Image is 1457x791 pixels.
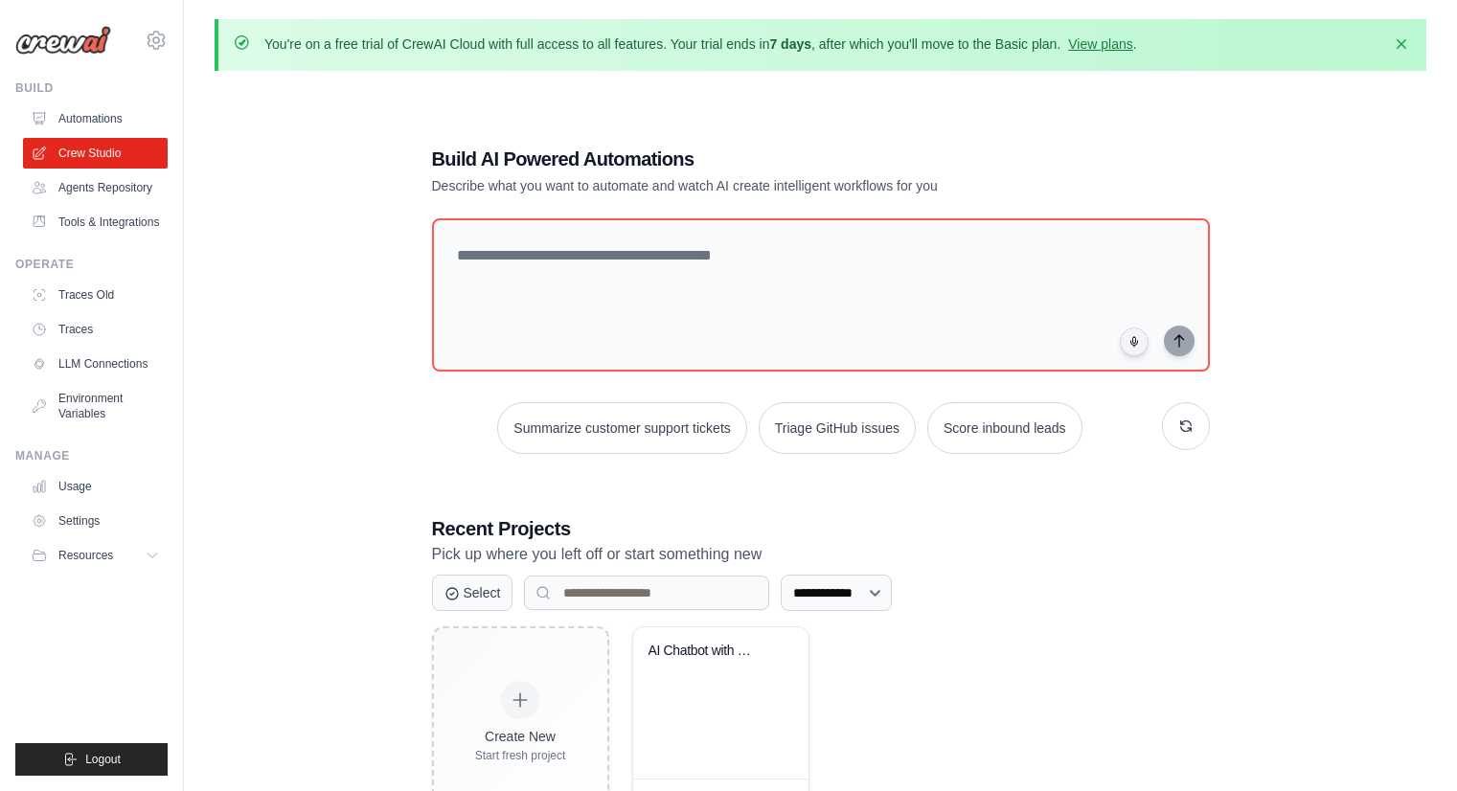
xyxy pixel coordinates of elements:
p: Pick up where you left off or start something new [432,542,1210,567]
button: Click to speak your automation idea [1120,328,1149,356]
strong: 7 days [769,36,811,52]
a: Automations [23,103,168,134]
a: Traces Old [23,280,168,310]
button: Get new suggestions [1162,402,1210,450]
a: Tools & Integrations [23,207,168,237]
button: Select [432,575,513,611]
button: Triage GitHub issues [759,402,916,454]
div: Operate [15,257,168,272]
div: Start fresh project [475,748,566,763]
a: Usage [23,471,168,502]
a: Crew Studio [23,138,168,169]
a: View plans [1068,36,1132,52]
div: Create New [475,727,566,746]
a: LLM Connections [23,349,168,379]
span: Resources [58,548,113,563]
button: Logout [15,743,168,776]
button: Score inbound leads [927,402,1082,454]
img: Logo [15,26,111,55]
span: Logout [85,752,121,767]
div: Build [15,80,168,96]
h3: Recent Projects [432,515,1210,542]
h1: Build AI Powered Automations [432,146,1076,172]
a: Agents Repository [23,172,168,203]
p: You're on a free trial of CrewAI Cloud with full access to all features. Your trial ends in , aft... [264,34,1137,54]
button: Summarize customer support tickets [497,402,746,454]
button: Resources [23,540,168,571]
a: Settings [23,506,168,536]
p: Describe what you want to automate and watch AI create intelligent workflows for you [432,176,1076,195]
div: AI Chatbot with Qdrant Vector Database [649,643,764,660]
div: Manage [15,448,168,463]
a: Traces [23,314,168,345]
a: Environment Variables [23,383,168,429]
